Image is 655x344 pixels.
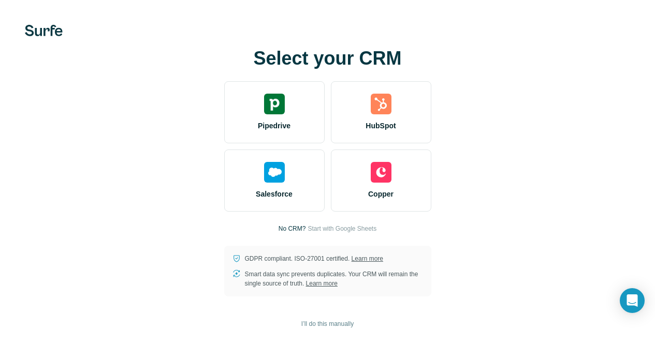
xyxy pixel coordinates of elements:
span: Copper [368,189,394,199]
p: GDPR compliant. ISO-27001 certified. [245,254,383,263]
button: Start with Google Sheets [308,224,376,233]
div: Open Intercom Messenger [620,288,645,313]
span: I’ll do this manually [301,319,354,328]
p: No CRM? [279,224,306,233]
p: Smart data sync prevents duplicates. Your CRM will remain the single source of truth. [245,270,423,288]
img: salesforce's logo [264,162,285,183]
img: copper's logo [371,162,391,183]
a: Learn more [352,255,383,262]
span: Pipedrive [258,121,290,131]
a: Learn more [306,280,338,287]
span: Salesforce [256,189,293,199]
h1: Select your CRM [224,48,431,69]
span: HubSpot [366,121,396,131]
button: I’ll do this manually [294,316,361,332]
img: pipedrive's logo [264,94,285,114]
img: Surfe's logo [25,25,63,36]
img: hubspot's logo [371,94,391,114]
